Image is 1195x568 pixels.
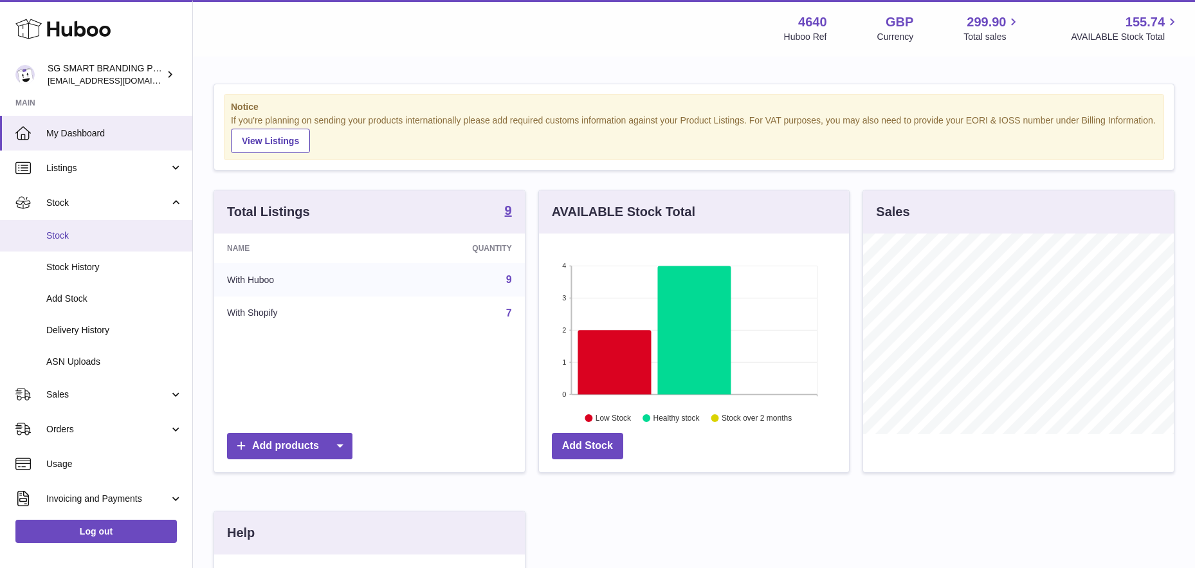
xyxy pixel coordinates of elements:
div: SG SMART BRANDING PTE. LTD. [48,62,163,87]
span: My Dashboard [46,127,183,140]
strong: GBP [886,14,913,31]
h3: Sales [876,203,909,221]
span: ASN Uploads [46,356,183,368]
span: 299.90 [967,14,1006,31]
div: Huboo Ref [784,31,827,43]
span: [EMAIL_ADDRESS][DOMAIN_NAME] [48,75,189,86]
h3: AVAILABLE Stock Total [552,203,695,221]
span: Total sales [963,31,1021,43]
span: Delivery History [46,324,183,336]
span: Stock [46,197,169,209]
strong: Notice [231,101,1157,113]
span: Usage [46,458,183,470]
text: Stock over 2 months [722,414,792,423]
div: Currency [877,31,914,43]
td: With Huboo [214,263,381,297]
text: 3 [562,294,566,302]
span: Invoicing and Payments [46,493,169,505]
h3: Total Listings [227,203,310,221]
text: 0 [562,390,566,398]
img: uktopsmileshipping@gmail.com [15,65,35,84]
text: 1 [562,358,566,366]
span: Orders [46,423,169,435]
a: 9 [506,274,512,285]
div: If you're planning on sending your products internationally please add required customs informati... [231,115,1157,153]
text: Low Stock [596,414,632,423]
a: 9 [505,204,512,219]
a: 299.90 Total sales [963,14,1021,43]
strong: 4640 [798,14,827,31]
text: 2 [562,326,566,334]
text: 4 [562,262,566,270]
td: With Shopify [214,297,381,330]
a: Add Stock [552,433,623,459]
th: Quantity [381,234,524,263]
span: Sales [46,389,169,401]
span: Listings [46,162,169,174]
h3: Help [227,524,255,542]
span: 155.74 [1126,14,1165,31]
span: Add Stock [46,293,183,305]
th: Name [214,234,381,263]
a: View Listings [231,129,310,153]
span: Stock [46,230,183,242]
a: 155.74 AVAILABLE Stock Total [1071,14,1180,43]
span: Stock History [46,261,183,273]
a: Add products [227,433,352,459]
span: AVAILABLE Stock Total [1071,31,1180,43]
text: Healthy stock [653,414,700,423]
a: Log out [15,520,177,543]
strong: 9 [505,204,512,217]
a: 7 [506,307,512,318]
